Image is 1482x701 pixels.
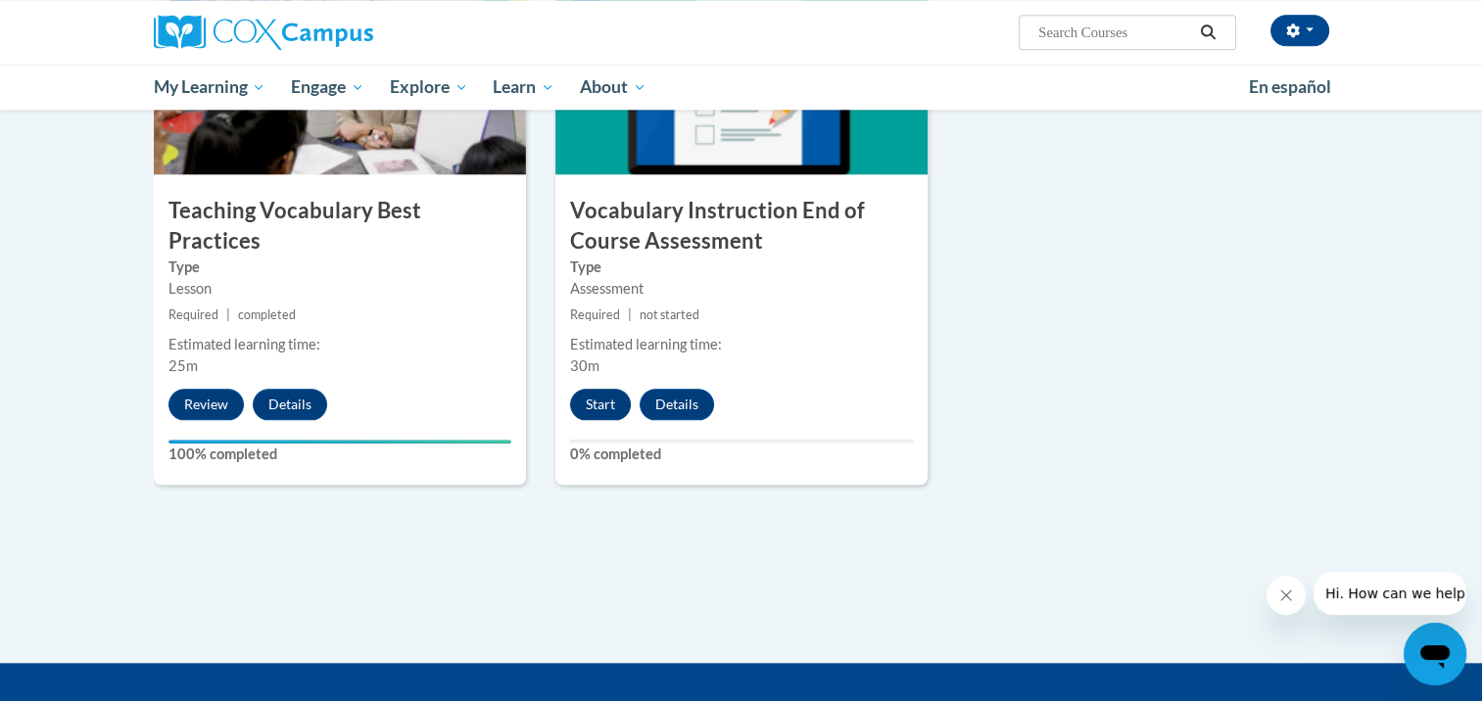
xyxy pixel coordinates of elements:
[1314,572,1466,615] iframe: Message from company
[570,334,913,355] div: Estimated learning time:
[1267,576,1306,615] iframe: Close message
[640,307,699,322] span: not started
[238,307,296,322] span: completed
[168,257,511,278] label: Type
[253,389,327,420] button: Details
[570,444,913,465] label: 0% completed
[1270,15,1329,46] button: Account Settings
[570,389,631,420] button: Start
[168,389,244,420] button: Review
[628,307,632,322] span: |
[154,15,526,50] a: Cox Campus
[168,440,511,444] div: Your progress
[1249,76,1331,97] span: En español
[153,75,265,99] span: My Learning
[168,334,511,355] div: Estimated learning time:
[154,196,526,257] h3: Teaching Vocabulary Best Practices
[567,65,659,110] a: About
[570,307,620,322] span: Required
[12,14,159,29] span: Hi. How can we help?
[124,65,1359,110] div: Main menu
[1236,67,1344,108] a: En español
[226,307,230,322] span: |
[555,196,928,257] h3: Vocabulary Instruction End of Course Assessment
[168,357,198,374] span: 25m
[1404,623,1466,685] iframe: Button to launch messaging window
[168,307,218,322] span: Required
[291,75,364,99] span: Engage
[570,278,913,300] div: Assessment
[278,65,377,110] a: Engage
[168,278,511,300] div: Lesson
[1036,21,1193,44] input: Search Courses
[580,75,646,99] span: About
[390,75,468,99] span: Explore
[1193,21,1222,44] button: Search
[640,389,714,420] button: Details
[570,257,913,278] label: Type
[480,65,567,110] a: Learn
[377,65,481,110] a: Explore
[154,15,373,50] img: Cox Campus
[141,65,279,110] a: My Learning
[493,75,554,99] span: Learn
[570,357,599,374] span: 30m
[168,444,511,465] label: 100% completed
